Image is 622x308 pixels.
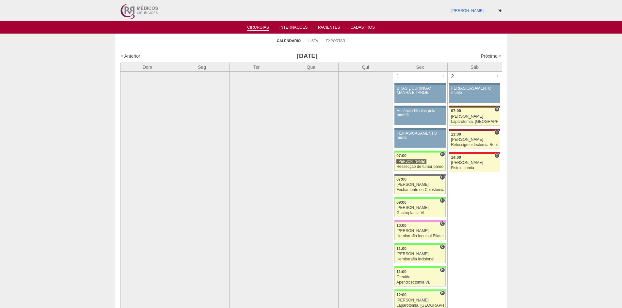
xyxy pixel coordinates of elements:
[393,72,403,81] div: 1
[451,132,461,137] span: 13:00
[396,223,407,228] span: 10:00
[394,245,445,263] a: C 11:00 [PERSON_NAME] Herniorrafia Incisional
[394,289,445,291] div: Key: Brasil
[451,155,461,160] span: 14:00
[396,200,407,205] span: 09:00
[394,85,445,103] a: BRASIL CURINGA/ MANHÃ E TARDE
[394,222,445,240] a: C 10:00 [PERSON_NAME] Herniorrafia Inguinal Bilateral
[440,72,446,80] div: +
[309,38,318,43] a: Lista
[449,108,500,126] a: H 07:00 [PERSON_NAME] Laparotomia, [GEOGRAPHIC_DATA], Drenagem, Bridas
[394,197,445,199] div: Key: Brasil
[451,161,498,165] div: [PERSON_NAME]
[440,221,445,226] span: Consultório
[396,270,407,274] span: 11:00
[396,303,444,308] div: Laparotomia, [GEOGRAPHIC_DATA], Drenagem, Bridas VL
[396,275,444,279] div: Geraldo
[449,83,500,85] div: Key: Aviso
[440,244,445,249] span: Consultório
[451,120,498,124] div: Laparotomia, [GEOGRAPHIC_DATA], Drenagem, Bridas
[451,109,461,113] span: 07:00
[397,86,443,95] div: BRASIL CURINGA/ MANHÃ E TARDE
[120,63,175,71] th: Dom
[494,130,499,135] span: Consultório
[396,257,444,261] div: Herniorrafia Incisional
[396,293,407,297] span: 12:00
[449,131,500,149] a: C 13:00 [PERSON_NAME] Retossigmoidectomia Robótica
[121,53,140,59] a: « Anterior
[494,107,499,112] span: Hospital
[396,188,444,192] div: Fechamento de Colostomia ou Enterostomia
[229,63,284,71] th: Ter
[494,153,499,158] span: Consultório
[440,198,445,203] span: Hospital
[396,252,444,256] div: [PERSON_NAME]
[498,9,502,13] i: Sair
[247,25,269,31] a: Cirurgias
[396,159,426,164] div: [PERSON_NAME]
[451,8,484,13] a: [PERSON_NAME]
[396,206,444,210] div: [PERSON_NAME]
[396,234,444,238] div: Herniorrafia Inguinal Bilateral
[326,38,345,43] a: Exportar
[397,131,443,140] div: FÉRIAS/CASAMENTO murilo
[396,211,444,215] div: Gastroplastia VL
[394,128,445,130] div: Key: Aviso
[451,143,498,147] div: Retossigmoidectomia Robótica
[440,175,445,180] span: Consultório
[396,280,444,285] div: Apendicectomia VL
[394,130,445,148] a: FÉRIAS/CASAMENTO murilo
[396,229,444,233] div: [PERSON_NAME]
[449,85,500,103] a: FÉRIAS/CASAMENTO murilo
[338,63,393,71] th: Qui
[394,151,445,153] div: Key: Brasil
[394,268,445,286] a: H 11:00 Geraldo Apendicectomia VL
[277,38,301,43] a: Calendário
[449,154,500,172] a: C 14:00 [PERSON_NAME] Fistulectomia
[440,267,445,272] span: Hospital
[396,298,444,302] div: [PERSON_NAME]
[451,86,498,95] div: FÉRIAS/CASAMENTO murilo
[394,199,445,217] a: H 09:00 [PERSON_NAME] Gastroplastia VL
[394,153,445,171] a: H 07:00 [PERSON_NAME] Ressecção de tumor parede abdominal pélvica
[449,129,500,131] div: Key: Sírio Libanês
[393,63,447,71] th: Sex
[495,72,501,80] div: +
[394,108,445,125] a: Ausência Nicolas pela manhã
[396,165,444,169] div: Ressecção de tumor parede abdominal pélvica
[394,243,445,245] div: Key: Brasil
[284,63,338,71] th: Qua
[175,63,229,71] th: Seg
[448,72,458,81] div: 2
[396,154,407,158] span: 07:00
[397,109,443,117] div: Ausência Nicolas pela manhã
[447,63,502,71] th: Sáb
[451,166,498,170] div: Fistulectomia
[396,246,407,251] span: 11:00
[449,106,500,108] div: Key: Santa Joana
[440,152,445,157] span: Hospital
[318,25,340,32] a: Pacientes
[279,25,308,32] a: Internações
[440,290,445,296] span: Hospital
[396,183,444,187] div: [PERSON_NAME]
[394,174,445,176] div: Key: Santa Catarina
[394,176,445,194] a: C 07:00 [PERSON_NAME] Fechamento de Colostomia ou Enterostomia
[451,138,498,142] div: [PERSON_NAME]
[394,83,445,85] div: Key: Aviso
[449,152,500,154] div: Key: Assunção
[394,266,445,268] div: Key: Brasil
[394,220,445,222] div: Key: Albert Einstein
[212,51,402,61] h3: [DATE]
[481,53,501,59] a: Próximo »
[394,106,445,108] div: Key: Aviso
[396,177,407,182] span: 07:00
[451,114,498,119] div: [PERSON_NAME]
[350,25,375,32] a: Cadastros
